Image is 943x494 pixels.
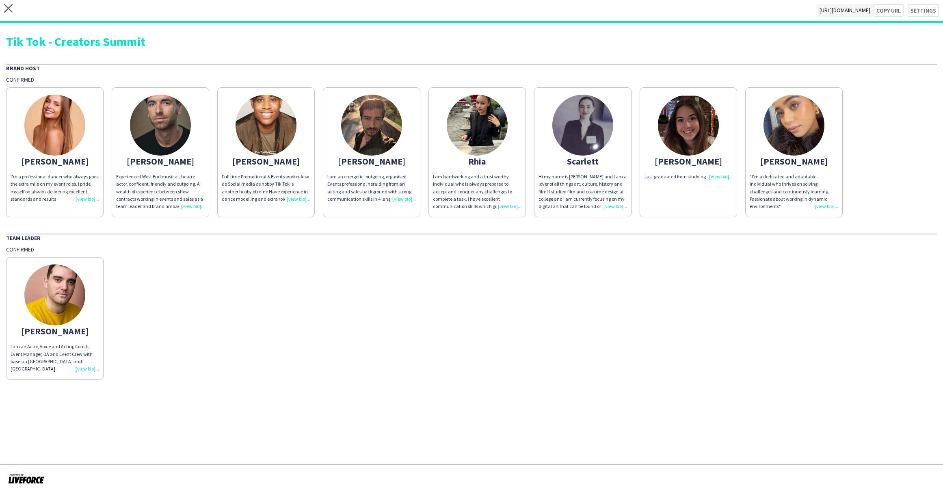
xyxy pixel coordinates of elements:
[8,473,44,484] img: Powered by Liveforce
[6,234,937,242] div: Team Leader
[24,95,85,156] img: thumb-6825c21ae93fe.jpg
[6,64,937,72] div: Brand Host
[539,158,627,165] div: Scarlett
[644,158,733,165] div: [PERSON_NAME]
[11,173,99,203] div: I'm a professional dancer who always goes the extra mile on my event roles. I pride myself on alw...
[11,158,99,165] div: [PERSON_NAME]
[539,173,627,210] div: Hi my name is [PERSON_NAME] and I am a lover of all things art, culture, history and film! I stud...
[433,158,521,165] div: Rhia
[908,4,939,17] button: Settings
[750,173,838,210] div: "I’m a dedicated and adaptable individual who thrives on solving challenges and continuously lear...
[11,343,99,373] div: I am an Actor, Voice and Acting Coach, Event Manager, BA and Event Crew with bases in [GEOGRAPHIC...
[750,158,838,165] div: [PERSON_NAME]
[433,173,521,210] div: I am hardworking and a trust worthy individual who is always prepared to accept and conquer any c...
[222,158,310,165] div: [PERSON_NAME]
[116,158,205,165] div: [PERSON_NAME]
[644,173,733,180] div: Just graduated from studying economics.
[341,95,402,156] img: thumb-5d5aeb5ee8e83.jpeg
[447,95,508,156] img: thumb-68334cd8a5ed0.jpeg
[763,95,824,156] img: thumb-66fed640e2fa7.jpg
[11,327,99,335] div: [PERSON_NAME]
[236,95,296,156] img: thumb-6113b2adb3cf1.jpeg
[116,173,205,210] div: Experienced West End musical theatre actor, confident, friendly and outgoing. A wealth of experie...
[130,95,191,156] img: thumb-65de48003642d.jpeg
[327,173,416,203] div: I am an energetic, outgoing, organised, Events professional heralding from an acting and sales ba...
[327,158,416,165] div: [PERSON_NAME]
[6,35,937,48] div: Tik Tok - Creators Summit
[816,4,874,17] span: [URL][DOMAIN_NAME]
[552,95,613,156] img: thumb-68dc1436afc6d.jpg
[6,76,937,83] div: Confirmed
[874,4,904,17] button: Copy url
[6,246,937,253] div: Confirmed
[222,173,310,203] div: Full time Promotional & Events worker Also do Social media as hobby Tik Tok is another hobby of m...
[658,95,719,156] img: thumb-4449997f-82e1-4ee2-a101-0aa8eb2ad0d6.png
[24,264,85,325] img: thumb-6482dd28c0043.jpg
